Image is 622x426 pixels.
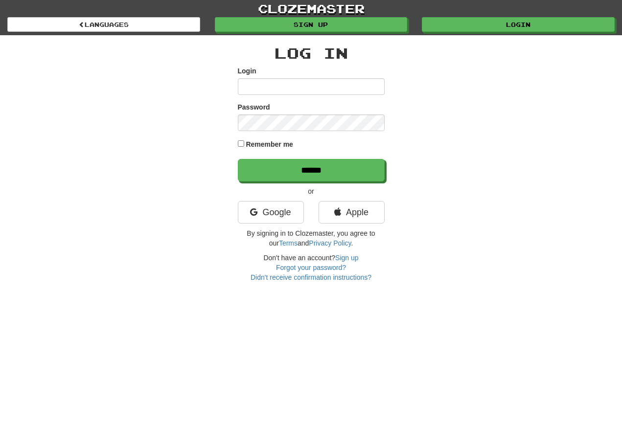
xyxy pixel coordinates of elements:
[335,254,358,262] a: Sign up
[276,264,346,271] a: Forgot your password?
[238,45,385,61] h2: Log In
[246,139,293,149] label: Remember me
[422,17,615,32] a: Login
[238,253,385,282] div: Don't have an account?
[251,273,371,281] a: Didn't receive confirmation instructions?
[238,66,256,76] label: Login
[238,186,385,196] p: or
[279,239,298,247] a: Terms
[7,17,200,32] a: Languages
[319,201,385,224] a: Apple
[309,239,351,247] a: Privacy Policy
[238,228,385,248] p: By signing in to Clozemaster, you agree to our and .
[238,102,270,112] label: Password
[215,17,408,32] a: Sign up
[238,201,304,224] a: Google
